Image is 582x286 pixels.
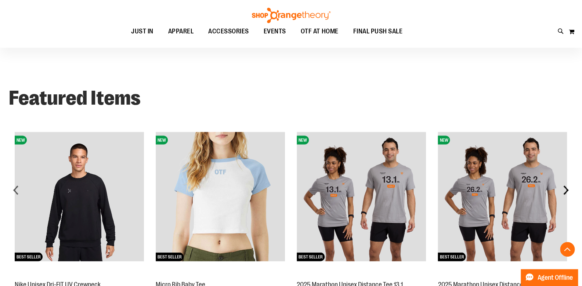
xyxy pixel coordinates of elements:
[558,182,573,197] div: next
[521,269,578,286] button: Agent Offline
[131,23,153,40] span: JUST IN
[438,252,466,261] span: BEST SELLER
[15,135,27,144] span: NEW
[124,23,161,40] a: JUST IN
[297,132,426,261] img: 2025 Marathon Unisex Distance Tee 13.1
[156,252,184,261] span: BEST SELLER
[346,23,410,40] a: FINAL PUSH SALE
[297,135,309,144] span: NEW
[297,252,325,261] span: BEST SELLER
[538,274,573,281] span: Agent Offline
[9,87,141,109] strong: Featured Items
[438,272,567,278] a: 2025 Marathon Unisex Distance Tee 26.2NEWBEST SELLER
[156,272,285,278] a: Micro Rib Baby TeeNEWBEST SELLER
[256,23,293,40] a: EVENTS
[264,23,286,40] span: EVENTS
[156,132,285,261] img: Micro Rib Baby Tee
[201,23,256,40] a: ACCESSORIES
[293,23,346,40] a: OTF AT HOME
[208,23,249,40] span: ACCESSORIES
[353,23,402,40] span: FINAL PUSH SALE
[156,135,168,144] span: NEW
[168,23,194,40] span: APPAREL
[251,8,332,23] img: Shop Orangetheory
[15,252,43,261] span: BEST SELLER
[161,23,201,40] a: APPAREL
[9,182,24,197] div: prev
[301,23,339,40] span: OTF AT HOME
[15,272,144,278] a: Nike Unisex Dri-FIT UV CrewneckNEWBEST SELLER
[438,132,567,261] img: 2025 Marathon Unisex Distance Tee 26.2
[297,272,426,278] a: 2025 Marathon Unisex Distance Tee 13.1NEWBEST SELLER
[560,242,575,257] button: Back To Top
[438,135,450,144] span: NEW
[15,132,144,261] img: Nike Unisex Dri-FIT UV Crewneck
